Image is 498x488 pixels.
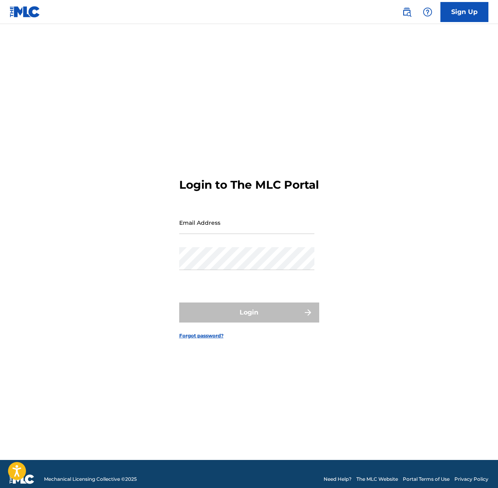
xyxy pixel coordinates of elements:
img: logo [10,474,34,484]
img: MLC Logo [10,6,40,18]
span: Mechanical Licensing Collective © 2025 [44,476,137,483]
a: Privacy Policy [454,476,488,483]
a: Forgot password? [179,332,224,339]
img: search [402,7,412,17]
a: The MLC Website [356,476,398,483]
div: Help [420,4,436,20]
h3: Login to The MLC Portal [179,178,319,192]
a: Portal Terms of Use [403,476,450,483]
a: Public Search [399,4,415,20]
a: Sign Up [440,2,488,22]
img: help [423,7,432,17]
a: Need Help? [324,476,352,483]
